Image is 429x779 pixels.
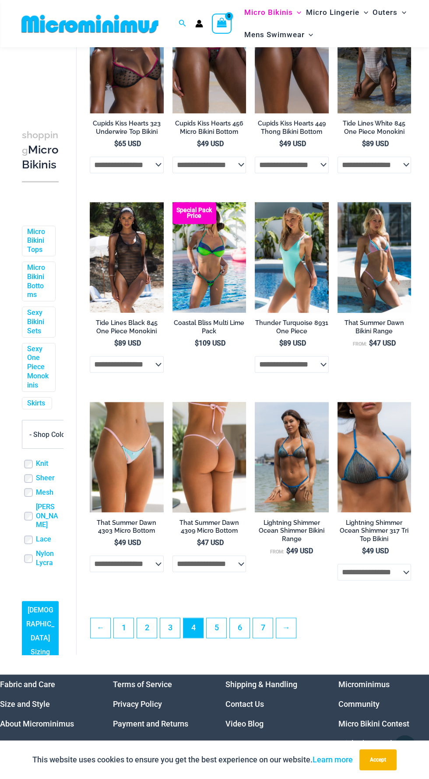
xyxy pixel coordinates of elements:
[338,202,411,313] a: That Summer Dawn 3063 Tri Top 4303 Micro 06That Summer Dawn 3063 Tri Top 4309 Micro 04That Summer...
[90,519,164,535] h2: That Summer Dawn 4303 Micro Bottom
[255,519,329,543] h2: Lightning Shimmer Ocean Shimmer Bikini Range
[255,119,329,139] a: Cupids Kiss Hearts 449 Thong Bikini Bottom
[172,119,246,136] h2: Cupids Kiss Hearts 456 Micro Bikini Bottom
[362,140,366,148] span: $
[36,549,59,568] a: Nylon Lycra
[172,119,246,139] a: Cupids Kiss Hearts 456 Micro Bikini Bottom
[255,319,329,335] h2: Thunder Turquoise 8931 One Piece
[359,1,368,24] span: Menu Toggle
[90,519,164,538] a: That Summer Dawn 4303 Micro Bottom
[244,24,304,46] span: Mens Swimwear
[114,618,134,638] a: Page 1
[255,119,329,136] h2: Cupids Kiss Hearts 449 Thong Bikini Bottom
[338,402,411,513] img: Lightning Shimmer Ocean Shimmer 317 Tri Top 01
[27,263,49,300] a: Micro Bikini Bottoms
[137,618,157,638] a: Page 2
[22,601,59,675] a: [DEMOGRAPHIC_DATA] Sizing Guide
[225,699,264,709] a: Contact Us
[338,119,411,139] a: Tide Lines White 845 One Piece Monokini
[172,319,246,335] h2: Coastal Bliss Multi Lime Pack
[255,519,329,546] a: Lightning Shimmer Ocean Shimmer Bikini Range
[172,207,216,219] b: Special Pack Price
[286,547,313,555] bdi: 49 USD
[338,3,411,113] a: Tide Lines White 845 One Piece Monokini 11Tide Lines White 845 One Piece Monokini 13Tide Lines Wh...
[172,402,246,513] a: That Summer Dawn 4309 Micro 02That Summer Dawn 4309 Micro 01That Summer Dawn 4309 Micro 01
[195,20,203,28] a: Account icon link
[179,18,186,29] a: Search icon link
[90,119,164,136] h2: Cupids Kiss Hearts 323 Underwire Top Bikini
[114,538,118,547] span: $
[172,3,246,113] a: Cupids Kiss Hearts 456 Micro 01Cupids Kiss Hearts 323 Underwire Top 456 Micro 06Cupids Kiss Heart...
[90,119,164,139] a: Cupids Kiss Hearts 323 Underwire Top Bikini
[353,341,367,347] span: From:
[359,749,397,770] button: Accept
[338,519,411,546] a: Lightning Shimmer Ocean Shimmer 317 Tri Top Bikini
[255,402,329,513] img: Lightning Shimmer Ocean Shimmer 317 Tri Top 469 Thong 07
[113,719,188,728] a: Payment and Returns
[212,14,232,34] a: View Shopping Cart, empty
[195,339,225,347] bdi: 109 USD
[338,402,411,513] a: Lightning Shimmer Ocean Shimmer 317 Tri Top 01Lightning Shimmer Ocean Shimmer 317 Tri Top 469 Tho...
[286,547,290,555] span: $
[22,421,83,449] span: - Shop Color
[172,202,246,313] img: Coastal Bliss Multi Lime 3223 Underwire Top 4275 Micro 07
[27,308,49,335] a: Sexy Bikini Sets
[255,202,329,313] a: Thunder Turquoise 8931 One Piece 03Thunder Turquoise 8931 One Piece 05Thunder Turquoise 8931 One ...
[207,618,226,638] a: Page 5
[397,1,406,24] span: Menu Toggle
[36,474,55,483] a: Sheer
[338,519,411,543] h2: Lightning Shimmer Ocean Shimmer 317 Tri Top Bikini
[362,547,389,555] bdi: 49 USD
[27,227,49,255] a: Micro Bikini Tops
[90,402,164,513] img: That Summer Dawn 4303 Micro 01
[255,3,329,113] a: Cupids Kiss Hearts 449 Thong 01Cupids Kiss Hearts 323 Underwire Top 449 Thong 05Cupids Kiss Heart...
[113,699,162,709] a: Privacy Policy
[255,402,329,513] a: Lightning Shimmer Ocean Shimmer 317 Tri Top 469 Thong 07Lightning Shimmer Ocean Shimmer 317 Tri T...
[197,140,224,148] bdi: 49 USD
[338,3,411,113] img: Tide Lines White 845 One Piece Monokini 11
[313,755,353,764] a: Learn more
[172,319,246,339] a: Coastal Bliss Multi Lime Pack
[306,1,359,24] span: Micro Lingerie
[32,753,353,766] p: This website uses cookies to ensure you get the best experience on our website.
[22,129,58,156] span: shopping
[29,430,68,439] span: - Shop Color
[172,519,246,538] a: That Summer Dawn 4309 Micro Bottom
[22,420,83,449] span: - Shop Color
[90,202,164,313] a: Tide Lines Black 845 One Piece Monokini 02Tide Lines Black 845 One Piece Monokini 05Tide Lines Bl...
[197,140,201,148] span: $
[225,674,316,734] nav: Menu
[338,719,409,728] a: Micro Bikini Contest
[253,618,273,638] a: Page 7
[225,680,297,689] a: Shipping & Handling
[373,1,397,24] span: Outers
[90,3,164,113] a: Cupids Kiss Hearts 323 Underwire 01Cupids Kiss Hearts 323 Underwire Top 456 Micro 06Cupids Kiss H...
[197,538,201,547] span: $
[36,503,59,530] a: [PERSON_NAME]
[172,519,246,535] h2: That Summer Dawn 4309 Micro Bottom
[90,319,164,335] h2: Tide Lines Black 845 One Piece Monokini
[225,674,316,734] aside: Footer Widget 3
[276,618,296,638] a: →
[270,549,284,555] span: From:
[27,345,49,390] a: Sexy One Piece Monokinis
[242,24,315,46] a: Mens SwimwearMenu ToggleMenu Toggle
[114,140,118,148] span: $
[279,140,306,148] bdi: 49 USD
[370,1,408,24] a: OutersMenu ToggleMenu Toggle
[362,547,366,555] span: $
[255,202,329,313] img: Thunder Turquoise 8931 One Piece 03
[362,140,389,148] bdi: 89 USD
[172,202,246,313] a: Coastal Bliss Multi Lime 3223 Underwire Top 4275 Micro 07 Coastal Bliss Multi Lime 3223 Underwire...
[36,460,48,469] a: Knit
[338,319,411,335] h2: That Summer Dawn Bikini Range
[242,1,303,24] a: Micro BikinisMenu ToggleMenu Toggle
[338,119,411,136] h2: Tide Lines White 845 One Piece Monokini
[279,339,283,347] span: $
[172,3,246,113] img: Cupids Kiss Hearts 456 Micro 01
[113,680,172,689] a: Terms of Service
[90,202,164,313] img: Tide Lines Black 845 One Piece Monokini 02
[90,618,411,643] nav: Product Pagination
[183,618,203,638] span: Page 4
[244,1,292,24] span: Micro Bikinis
